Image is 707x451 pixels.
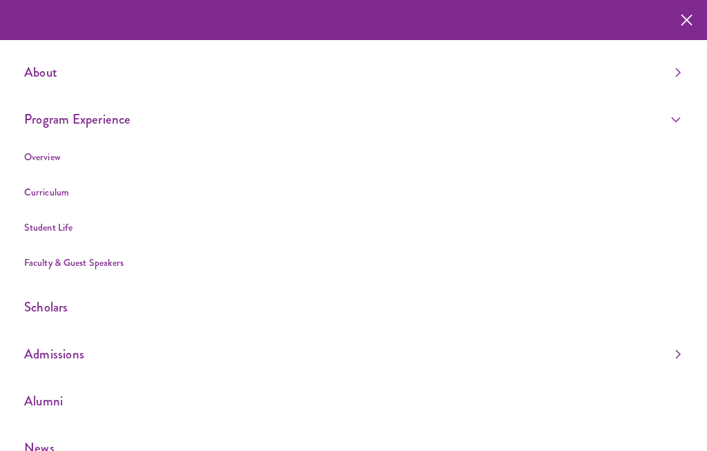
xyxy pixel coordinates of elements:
[24,108,681,131] a: Program Experience
[24,185,69,199] a: Curriculum
[24,150,61,164] a: Overview
[24,343,681,365] a: Admissions
[24,61,681,84] a: About
[24,256,124,269] a: Faculty & Guest Speakers
[24,220,72,234] a: Student Life
[24,296,681,318] a: Scholars
[24,390,681,412] a: Alumni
